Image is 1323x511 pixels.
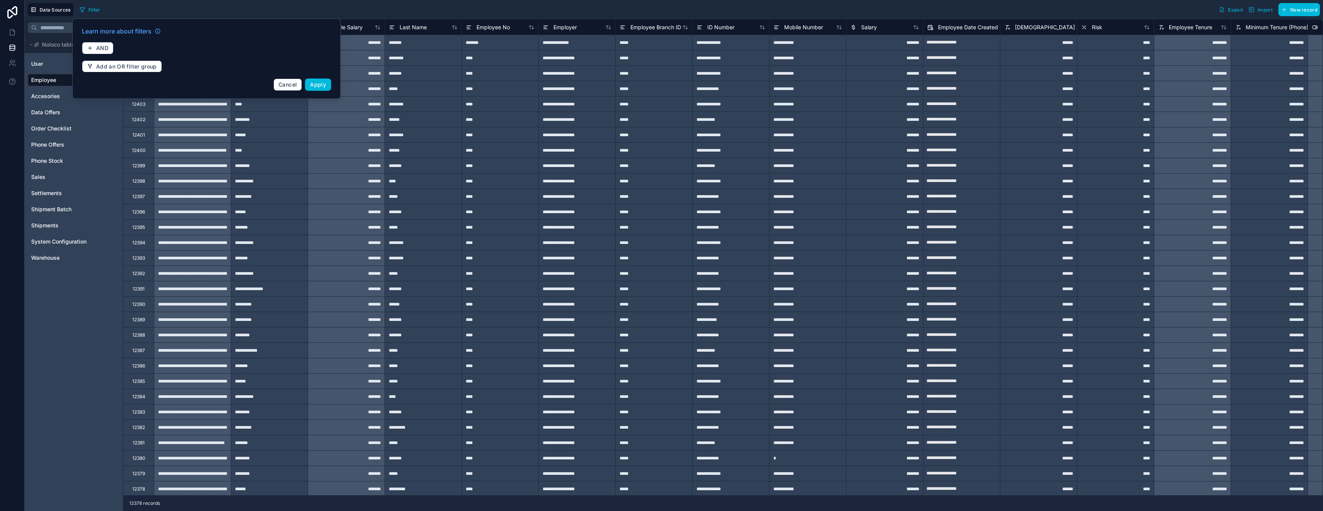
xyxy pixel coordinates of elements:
span: Risk [1092,23,1102,31]
div: 12397 [132,194,145,200]
span: Data Sources [40,7,71,13]
span: Learn more about filters [82,27,152,36]
button: Data Sources [28,3,73,16]
div: 12398 [132,178,145,184]
button: Add an OR filter group [82,60,162,73]
div: 12379 [132,471,145,477]
span: Mobile Number [784,23,823,31]
div: Employee [28,74,120,86]
div: 12388 [132,332,145,338]
span: Employer [553,23,577,31]
a: Shipments [31,222,115,229]
span: 12378 records [129,500,160,506]
div: 12378 [132,486,145,492]
span: Apply [310,81,326,88]
div: 12382 [132,424,145,431]
div: 12384 [132,394,145,400]
a: New record [1275,3,1320,16]
span: Available Salary [323,23,363,31]
span: Filter [88,7,100,13]
span: Order Checklist [31,125,72,132]
span: Employee No [477,23,510,31]
span: Phone Offers [31,141,64,149]
div: 12387 [132,347,145,354]
span: Export [1228,7,1243,13]
button: Filter [77,4,103,15]
a: Data Offers [31,109,115,116]
div: Warehouse [28,252,120,264]
div: 12401 [132,132,145,138]
div: 12400 [132,147,146,154]
a: Settlements [31,189,115,197]
a: System Configuration [31,238,115,245]
div: 12390 [132,301,145,307]
div: Phone Offers [28,139,120,151]
span: [DEMOGRAPHIC_DATA] ID [1015,23,1082,31]
span: Employee Date Created [938,23,998,31]
button: New record [1278,3,1320,16]
span: AND [96,45,108,52]
button: Export [1216,3,1246,16]
div: Shipments [28,219,120,232]
a: Learn more about filters [82,27,161,36]
div: 12394 [132,240,145,246]
div: Sales [28,171,120,183]
a: User [31,60,115,68]
span: Shipments [31,222,58,229]
a: Employee [31,76,115,84]
div: Settlements [28,187,120,199]
a: Order Checklist [31,125,115,132]
span: Minimum Tenure (Phone) [1246,23,1308,31]
div: 12391 [133,286,145,292]
span: Noloco tables [42,41,78,48]
span: New record [1290,7,1317,13]
span: Add an OR filter group [96,63,157,70]
div: Order Checklist [28,122,120,135]
div: 12389 [132,317,145,323]
span: Warehouse [31,254,60,262]
span: Import [1258,7,1273,13]
div: 12381 [133,440,145,446]
span: Employee Branch ID [630,23,681,31]
div: Data Offers [28,106,120,119]
div: 12386 [132,363,145,369]
div: 12380 [132,455,145,461]
span: Phone Stock [31,157,63,165]
a: Sales [31,173,115,181]
span: Data Offers [31,109,60,116]
div: 12402 [132,117,145,123]
div: Accesories [28,90,120,102]
span: Sales [31,173,45,181]
div: User [28,58,120,70]
span: Employee [31,76,56,84]
span: Last Name [400,23,427,31]
div: 12399 [132,163,145,169]
div: System Configuration [28,235,120,248]
span: User [31,60,43,68]
span: Employee Tenure [1169,23,1212,31]
span: Salary [861,23,877,31]
div: 12403 [132,101,145,107]
div: 12383 [132,409,145,415]
div: 12393 [132,255,145,261]
span: Settlements [31,189,62,197]
span: System Configuration [31,238,87,245]
button: AND [82,42,113,54]
span: Shipment Batch [31,205,72,213]
button: Apply [305,78,331,91]
div: 12396 [132,209,145,215]
span: ID Number [707,23,735,31]
div: 12385 [132,378,145,384]
a: Phone Stock [31,157,115,165]
div: 12392 [132,271,145,277]
button: Import [1246,3,1275,16]
div: 12395 [132,224,145,230]
div: Shipment Batch [28,203,120,215]
a: Warehouse [31,254,115,262]
button: Cancel [273,78,302,91]
button: Noloco tables [28,39,115,50]
a: Phone Offers [31,141,115,149]
a: Accesories [31,92,115,100]
span: Cancel [278,81,297,88]
a: Shipment Batch [31,205,115,213]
